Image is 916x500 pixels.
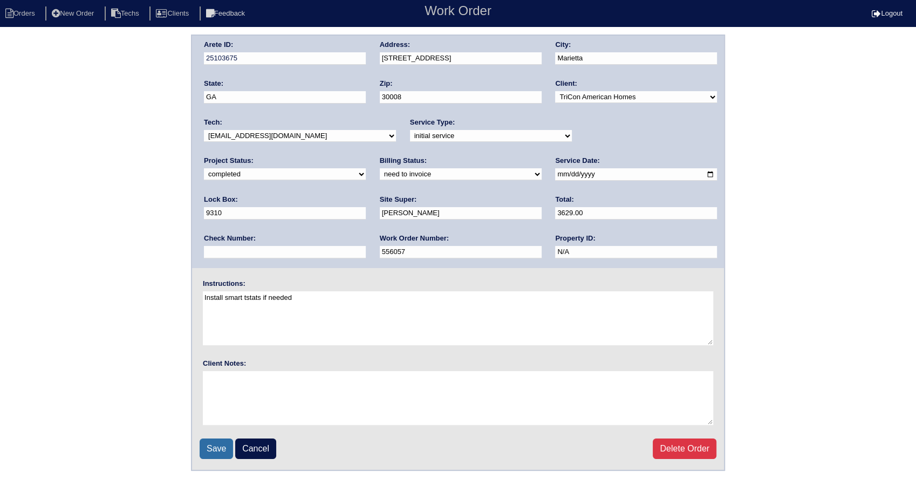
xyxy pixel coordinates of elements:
label: State: [204,79,223,88]
label: Billing Status: [380,156,427,166]
label: Tech: [204,118,222,127]
li: Clients [149,6,197,21]
li: Feedback [200,6,254,21]
a: New Order [45,9,102,17]
label: Lock Box: [204,195,238,204]
li: Techs [105,6,148,21]
a: Clients [149,9,197,17]
input: Enter a location [380,52,542,65]
label: Client: [555,79,577,88]
label: Instructions: [203,279,245,289]
label: Check Number: [204,234,256,243]
label: Arete ID: [204,40,233,50]
label: Site Super: [380,195,417,204]
label: Address: [380,40,410,50]
label: Property ID: [555,234,595,243]
input: Save [200,439,233,459]
li: New Order [45,6,102,21]
a: Cancel [235,439,276,459]
label: Total: [555,195,573,204]
label: Work Order Number: [380,234,449,243]
a: Delete Order [653,439,716,459]
label: Client Notes: [203,359,246,368]
label: Zip: [380,79,393,88]
label: Service Type: [410,118,455,127]
label: Project Status: [204,156,254,166]
a: Logout [872,9,903,17]
label: Service Date: [555,156,599,166]
label: City: [555,40,571,50]
a: Techs [105,9,148,17]
textarea: Install smart tstats if needed [203,291,713,345]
